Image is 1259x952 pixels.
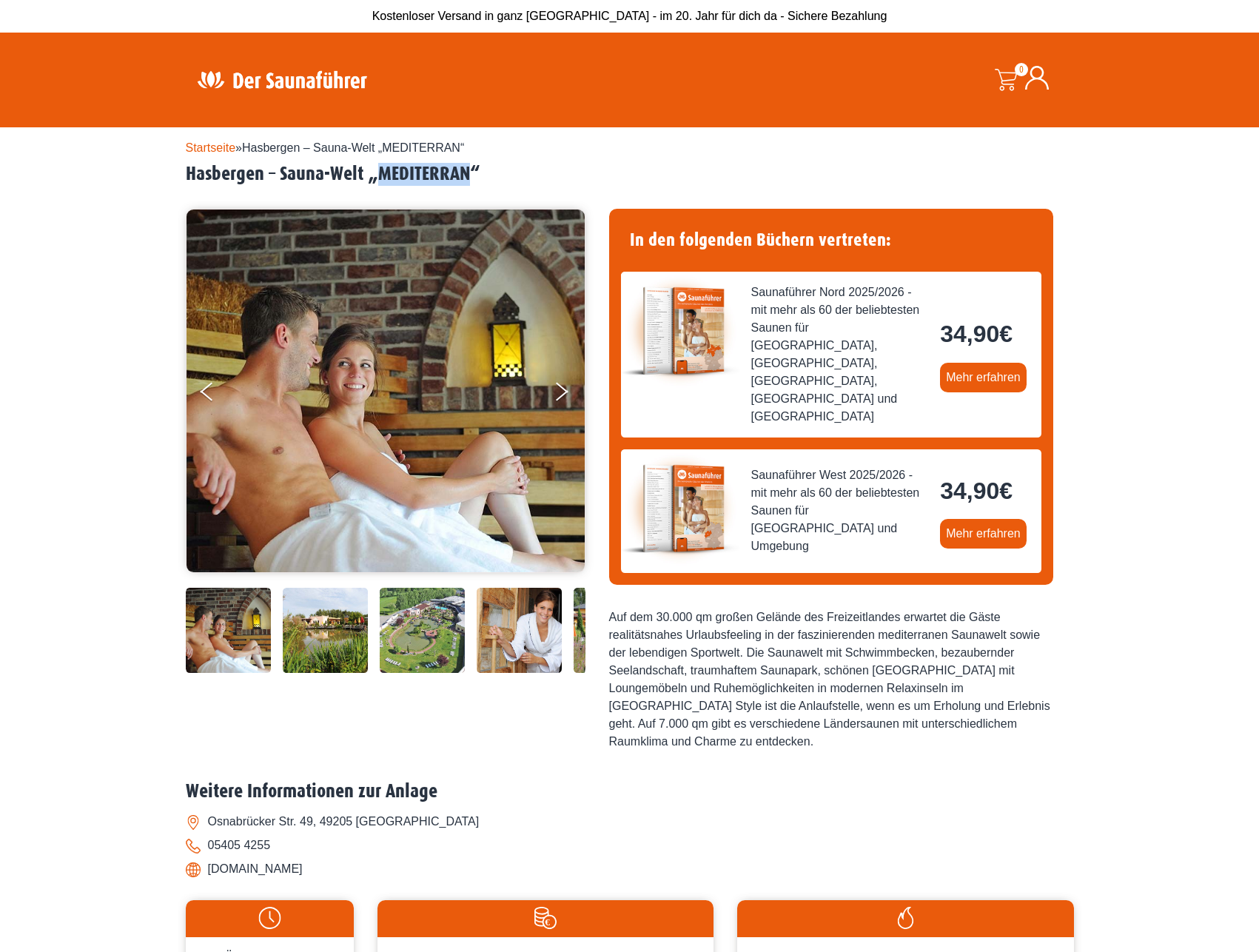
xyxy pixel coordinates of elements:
[940,519,1027,549] a: Mehr erfahren
[751,284,929,426] span: Saunaführer Nord 2025/2026 - mit mehr als 60 der beliebtesten Saunen für [GEOGRAPHIC_DATA], [GEOG...
[999,321,1013,347] span: €
[940,363,1027,392] a: Mehr erfahren
[745,907,1066,929] img: Flamme-weiss.svg
[553,376,590,413] button: Next
[1015,63,1028,76] span: 0
[186,834,1074,857] li: 05405 4255
[186,857,1074,881] li: [DOMAIN_NAME]
[201,376,238,413] button: Previous
[621,272,739,390] img: der-saunafuehrer-2025-nord.jpg
[186,780,1074,803] h2: Weitere Informationen zur Anlage
[940,477,1013,504] bdi: 34,90
[242,141,464,154] span: Hasbergen – Sauna-Welt „MEDITERRAN“
[999,477,1013,504] span: €
[372,10,887,22] span: Kostenloser Versand in ganz [GEOGRAPHIC_DATA] - im 20. Jahr für dich da - Sichere Bezahlung
[609,609,1053,751] div: Auf dem 30.000 qm großen Gelände des Freizeitlandes erwartet die Gäste realitätsnahes Urlaubsfeel...
[751,466,929,555] span: Saunaführer West 2025/2026 - mit mehr als 60 der beliebtesten Saunen für [GEOGRAPHIC_DATA] und Um...
[621,221,1041,260] h4: In den folgenden Büchern vertreten:
[621,449,739,568] img: der-saunafuehrer-2025-west.jpg
[186,141,236,154] a: Startseite
[186,163,1074,186] h2: Hasbergen – Sauna-Welt „MEDITERRAN“
[186,141,465,154] span: »
[193,907,346,929] img: Uhr-weiss.svg
[186,810,1074,834] li: Osnabrücker Str. 49, 49205 [GEOGRAPHIC_DATA]
[940,321,1013,347] bdi: 34,90
[385,907,706,929] img: Preise-weiss.svg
